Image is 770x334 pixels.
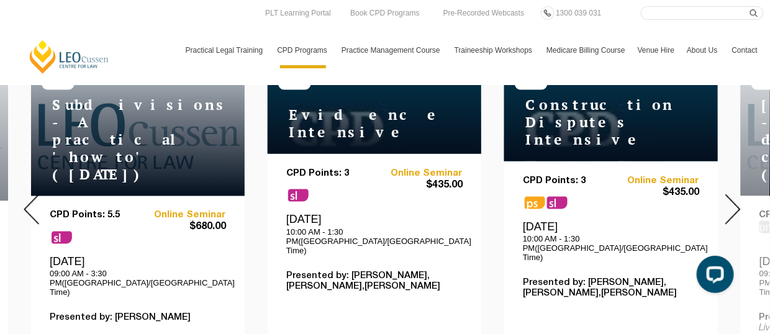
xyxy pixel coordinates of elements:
[523,176,611,186] p: CPD Points: 3
[611,186,699,199] span: $435.00
[335,32,448,68] a: Practice Management Course
[374,179,463,192] span: $435.00
[286,168,374,179] p: CPD Points: 3
[42,96,197,183] h4: Subdivisions - A practical 'how to' ([DATE])
[347,6,422,20] a: Book CPD Programs
[50,210,138,221] p: CPD Points: 5.5
[553,6,604,20] a: 1300 039 031
[288,189,309,202] span: sl
[523,220,699,263] div: [DATE]
[50,255,226,297] div: [DATE]
[50,269,226,297] p: 09:00 AM - 3:30 PM([GEOGRAPHIC_DATA]/[GEOGRAPHIC_DATA] Time)
[611,176,699,186] a: Online Seminar
[632,32,681,68] a: Venue Hire
[138,221,226,234] span: $680.00
[271,32,335,68] a: CPD Programs
[681,32,725,68] a: About Us
[440,6,528,20] a: Pre-Recorded Webcasts
[523,278,699,299] p: Presented by: [PERSON_NAME],[PERSON_NAME],[PERSON_NAME]
[24,194,39,225] img: Prev
[286,228,463,256] p: 10:00 AM - 1:30 PM([GEOGRAPHIC_DATA]/[GEOGRAPHIC_DATA] Time)
[262,6,334,20] a: PLT Learning Portal
[515,96,670,148] h4: Construction Disputes Intensive
[278,106,433,141] h4: Evidence Intensive
[556,9,601,17] span: 1300 039 031
[28,39,111,74] a: [PERSON_NAME] Centre for Law
[50,313,226,323] p: Presented by: [PERSON_NAME]
[525,197,545,209] span: ps
[547,197,568,209] span: sl
[523,235,699,263] p: 10:00 AM - 1:30 PM([GEOGRAPHIC_DATA]/[GEOGRAPHIC_DATA] Time)
[138,210,226,221] a: Online Seminar
[448,32,540,68] a: Traineeship Workshops
[286,213,463,255] div: [DATE]
[286,271,463,292] p: Presented by: [PERSON_NAME],[PERSON_NAME],[PERSON_NAME]
[540,32,632,68] a: Medicare Billing Course
[374,168,463,179] a: Online Seminar
[179,32,271,68] a: Practical Legal Training
[725,194,741,225] img: Next
[726,32,764,68] a: Contact
[687,251,739,303] iframe: LiveChat chat widget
